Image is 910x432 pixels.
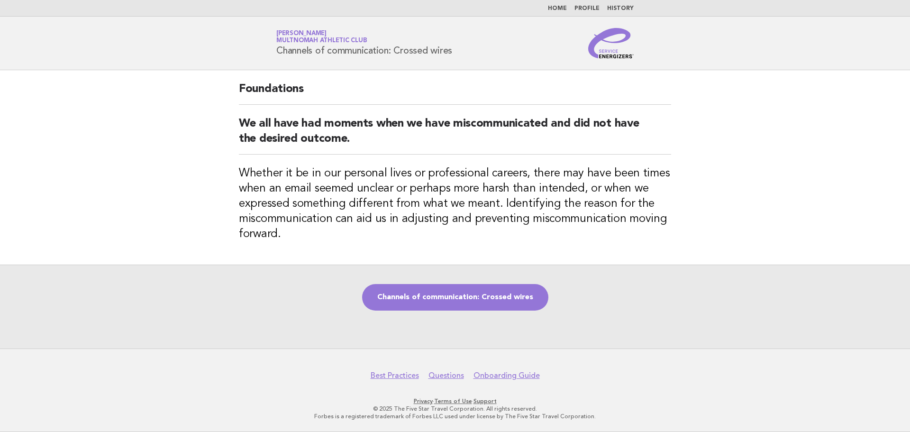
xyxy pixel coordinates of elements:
[428,371,464,380] a: Questions
[414,398,433,404] a: Privacy
[362,284,548,311] a: Channels of communication: Crossed wires
[276,31,452,55] h1: Channels of communication: Crossed wires
[239,166,671,242] h3: Whether it be in our personal lives or professional careers, there may have been times when an em...
[607,6,634,11] a: History
[239,82,671,105] h2: Foundations
[276,38,367,44] span: Multnomah Athletic Club
[239,116,671,155] h2: We all have had moments when we have miscommunicated and did not have the desired outcome.
[548,6,567,11] a: Home
[165,405,745,413] p: © 2025 The Five Star Travel Corporation. All rights reserved.
[276,30,367,44] a: [PERSON_NAME]Multnomah Athletic Club
[165,413,745,420] p: Forbes is a registered trademark of Forbes LLC used under license by The Five Star Travel Corpora...
[473,371,540,380] a: Onboarding Guide
[371,371,419,380] a: Best Practices
[165,397,745,405] p: · ·
[574,6,600,11] a: Profile
[588,28,634,58] img: Service Energizers
[434,398,472,404] a: Terms of Use
[473,398,497,404] a: Support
